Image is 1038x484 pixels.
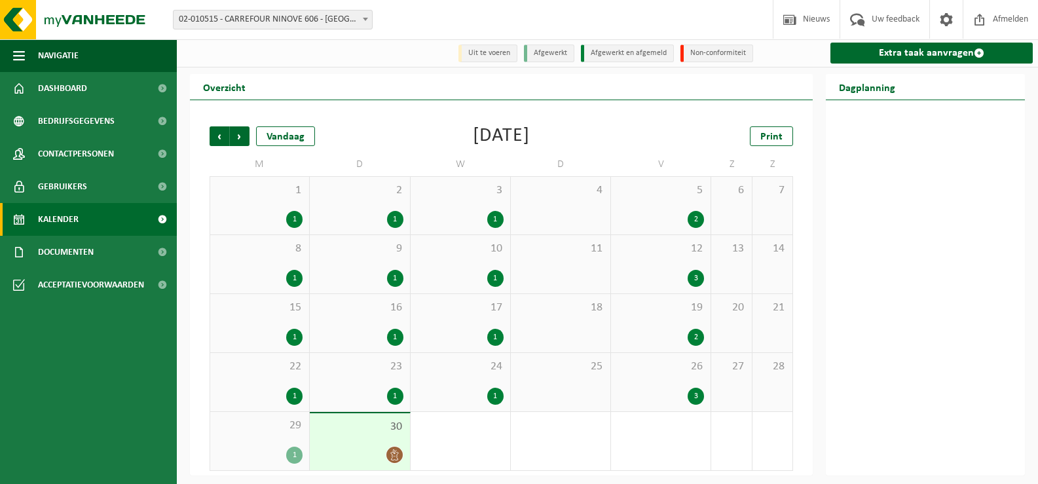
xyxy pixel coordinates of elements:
span: 10 [417,242,504,256]
span: 15 [217,301,303,315]
div: 1 [387,270,403,287]
td: Z [711,153,752,176]
div: 3 [688,388,704,405]
span: 30 [316,420,403,434]
div: 1 [487,270,504,287]
span: 1 [217,183,303,198]
span: 29 [217,419,303,433]
td: V [611,153,711,176]
a: Extra taak aanvragen [830,43,1033,64]
a: Print [750,126,793,146]
span: 02-010515 - CARREFOUR NINOVE 606 - NINOVE [173,10,373,29]
span: 5 [618,183,704,198]
span: Contactpersonen [38,138,114,170]
div: 1 [487,211,504,228]
li: Afgewerkt [524,45,574,62]
span: 24 [417,360,504,374]
span: 13 [718,242,745,256]
span: 2 [316,183,403,198]
span: 21 [759,301,786,315]
div: 1 [286,211,303,228]
span: 22 [217,360,303,374]
div: 1 [387,329,403,346]
span: 16 [316,301,403,315]
div: 2 [688,329,704,346]
div: [DATE] [473,126,530,146]
span: 6 [718,183,745,198]
td: Z [752,153,793,176]
span: 3 [417,183,504,198]
td: W [411,153,511,176]
span: 27 [718,360,745,374]
span: Kalender [38,203,79,236]
span: 18 [517,301,604,315]
li: Non-conformiteit [680,45,753,62]
span: 8 [217,242,303,256]
span: 14 [759,242,786,256]
li: Afgewerkt en afgemeld [581,45,674,62]
span: 9 [316,242,403,256]
div: 1 [286,388,303,405]
td: M [210,153,310,176]
span: Bedrijfsgegevens [38,105,115,138]
h2: Dagplanning [826,74,908,100]
h2: Overzicht [190,74,259,100]
div: 1 [286,447,303,464]
div: 1 [487,329,504,346]
span: 25 [517,360,604,374]
td: D [511,153,611,176]
span: 12 [618,242,704,256]
div: 3 [688,270,704,287]
span: Vorige [210,126,229,146]
div: 1 [387,388,403,405]
span: 4 [517,183,604,198]
span: 11 [517,242,604,256]
div: 1 [286,329,303,346]
span: 28 [759,360,786,374]
span: 20 [718,301,745,315]
div: 1 [487,388,504,405]
span: 02-010515 - CARREFOUR NINOVE 606 - NINOVE [174,10,372,29]
span: Print [760,132,783,142]
td: D [310,153,410,176]
span: 23 [316,360,403,374]
div: 1 [286,270,303,287]
span: 26 [618,360,704,374]
span: Gebruikers [38,170,87,203]
div: 1 [387,211,403,228]
span: Acceptatievoorwaarden [38,269,144,301]
div: Vandaag [256,126,315,146]
span: 7 [759,183,786,198]
div: 2 [688,211,704,228]
span: 19 [618,301,704,315]
li: Uit te voeren [458,45,517,62]
span: 17 [417,301,504,315]
span: Navigatie [38,39,79,72]
span: Volgende [230,126,250,146]
span: Documenten [38,236,94,269]
span: Dashboard [38,72,87,105]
